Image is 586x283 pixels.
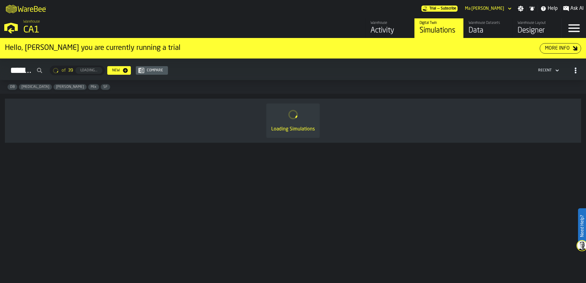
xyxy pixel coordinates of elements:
[420,26,459,36] div: Simulations
[421,6,458,12] div: Menu Subscription
[23,25,189,36] div: CA1
[561,5,586,12] label: button-toggle-Ask AI
[62,68,66,73] span: of
[8,85,17,89] span: DB
[437,6,439,11] span: —
[548,5,558,12] span: Help
[136,66,168,75] button: button-Compare
[54,85,86,89] span: Gregg
[414,18,463,38] a: link-to-/wh/i/76e2a128-1b54-4d66-80d4-05ae4c277723/simulations
[540,43,581,54] button: button-More Info
[78,68,100,73] div: Loading...
[68,68,73,73] span: 39
[110,68,122,73] div: New
[107,66,131,75] button: button-New
[441,6,456,11] span: Subscribe
[512,18,561,38] a: link-to-/wh/i/76e2a128-1b54-4d66-80d4-05ae4c277723/designer
[463,18,512,38] a: link-to-/wh/i/76e2a128-1b54-4d66-80d4-05ae4c277723/data
[462,5,513,12] div: DropdownMenuValue-Ma Arzelle Nocete
[5,99,581,143] div: ItemListCard-
[365,18,414,38] a: link-to-/wh/i/76e2a128-1b54-4d66-80d4-05ae4c277723/feed/
[465,6,504,11] div: DropdownMenuValue-Ma Arzelle Nocete
[101,85,110,89] span: SF
[420,21,459,25] div: Digital Twin
[88,85,99,89] span: Mix
[579,209,585,243] label: Need Help?
[371,21,409,25] div: Warehouse
[429,6,436,11] span: Trial
[515,6,526,12] label: button-toggle-Settings
[469,26,508,36] div: Data
[371,26,409,36] div: Activity
[5,43,540,53] div: Hello, [PERSON_NAME] you are currently running a trial
[562,18,586,38] label: button-toggle-Menu
[518,26,557,36] div: Designer
[542,45,572,52] div: More Info
[75,67,102,74] button: button-Loading...
[527,6,538,12] label: button-toggle-Notifications
[538,68,552,73] div: DropdownMenuValue-4
[518,21,557,25] div: Warehouse Layout
[144,68,166,73] div: Compare
[23,20,40,24] span: Warehouse
[19,85,52,89] span: Enteral
[536,67,560,74] div: DropdownMenuValue-4
[570,5,584,12] span: Ask AI
[421,6,458,12] a: link-to-/wh/i/76e2a128-1b54-4d66-80d4-05ae4c277723/pricing/
[271,126,315,133] div: Loading Simulations
[469,21,508,25] div: Warehouse Datasets
[538,5,560,12] label: button-toggle-Help
[47,66,107,75] div: ButtonLoadMore-Loading...-Prev-First-Last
